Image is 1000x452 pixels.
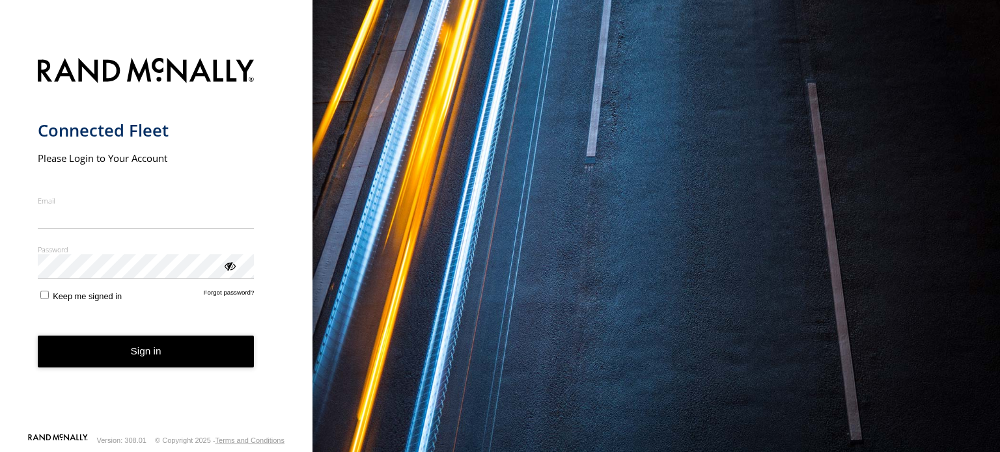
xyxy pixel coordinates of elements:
div: © Copyright 2025 - [155,436,285,444]
button: Sign in [38,336,255,367]
a: Terms and Conditions [215,436,285,444]
img: Rand McNally [38,55,255,88]
div: ViewPassword [223,259,236,272]
h1: Connected Fleet [38,120,255,141]
a: Forgot password? [204,289,255,301]
a: Visit our Website [28,434,88,447]
label: Email [38,196,255,206]
h2: Please Login to Your Account [38,152,255,165]
span: Keep me signed in [53,291,122,301]
label: Password [38,245,255,254]
input: Keep me signed in [40,291,49,299]
form: main [38,50,275,432]
div: Version: 308.01 [97,436,146,444]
